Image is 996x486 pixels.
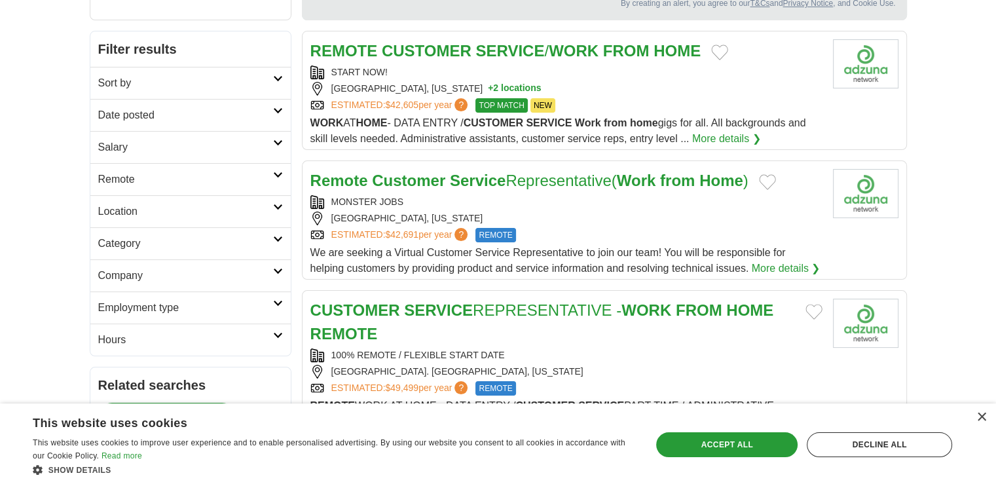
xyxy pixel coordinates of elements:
h2: Date posted [98,107,273,123]
span: WORK AT HOME - DATA ENTRY / PART TIME / ADMINISTRATIVE ASSISTANT / ENTRY LEVEL / START [DATE] Hel... [310,400,805,427]
strong: HOME [356,117,387,128]
strong: WORK [621,301,671,319]
strong: FROM [676,301,722,319]
strong: SERVICE [475,42,544,60]
a: Sort by [90,67,291,99]
a: ESTIMATED:$42,691per year? [331,228,471,242]
strong: WORK [310,117,344,128]
img: Company logo [833,39,898,88]
h2: Salary [98,140,273,155]
h2: Hours [98,332,273,348]
a: More details ❯ [752,261,821,276]
div: 100% REMOTE / FLEXIBLE START DATE [310,348,822,362]
span: $42,691 [385,229,418,240]
span: Show details [48,466,111,475]
a: bilingual customer service [98,403,236,430]
span: This website uses cookies to improve user experience and to enable personalised advertising. By u... [33,438,625,460]
div: This website uses cookies [33,411,600,431]
img: Company logo [833,169,898,218]
button: Add to favorite jobs [805,304,822,320]
span: REMOTE [475,228,515,242]
strong: SERVICE [578,400,624,411]
span: ? [454,98,468,111]
div: Accept all [656,432,798,457]
strong: HOME [726,301,773,319]
a: Remote [90,163,291,195]
span: $49,499 [385,383,418,393]
button: +2 locations [488,82,541,96]
a: Employment type [90,291,291,324]
a: ESTIMATED:$42,605per year? [331,98,471,113]
strong: SERVICE [404,301,473,319]
a: Location [90,195,291,227]
div: [GEOGRAPHIC_DATA], [US_STATE] [310,82,822,96]
span: + [488,82,493,96]
strong: Service [450,172,506,189]
h2: Sort by [98,75,273,91]
h2: Remote [98,172,273,187]
h2: Location [98,204,273,219]
div: Show details [33,463,633,476]
a: Remote Customer ServiceRepresentative(Work from Home) [310,172,748,189]
a: Date posted [90,99,291,131]
div: Decline all [807,432,952,457]
div: MONSTER JOBS [310,195,822,209]
a: Category [90,227,291,259]
strong: Work [617,172,656,189]
strong: FROM [603,42,650,60]
h2: Employment type [98,300,273,316]
span: We are seeking a Virtual Customer Service Representative to join our team! You will be responsibl... [310,247,786,274]
a: Company [90,259,291,291]
strong: REMOTE [310,42,378,60]
a: More details ❯ [692,131,761,147]
strong: SERVICE [526,117,572,128]
button: Add to favorite jobs [711,45,728,60]
a: Hours [90,324,291,356]
span: TOP MATCH [475,98,527,113]
strong: Remote [310,172,368,189]
span: REMOTE [475,381,515,396]
button: Add to favorite jobs [759,174,776,190]
strong: from [604,117,627,128]
a: CUSTOMER SERVICEREPRESENTATIVE -WORK FROM HOME REMOTE [310,301,774,343]
strong: CUSTOMER [464,117,523,128]
a: REMOTE CUSTOMER SERVICE/WORK FROM HOME [310,42,701,60]
strong: Work [575,117,601,128]
a: Salary [90,131,291,163]
strong: REMOTE [310,325,378,343]
div: [GEOGRAPHIC_DATA], [US_STATE] [310,212,822,225]
div: [GEOGRAPHIC_DATA]. [GEOGRAPHIC_DATA], [US_STATE] [310,365,822,379]
div: Close [976,413,986,422]
h2: Company [98,268,273,284]
strong: home [630,117,658,128]
a: Read more, opens a new window [101,451,142,460]
strong: CUSTOMER [382,42,471,60]
strong: Customer [372,172,445,189]
span: ? [454,381,468,394]
strong: WORK [549,42,599,60]
strong: HOME [654,42,701,60]
img: Company logo [833,299,898,348]
strong: CUSTOMER [310,301,400,319]
strong: CUSTOMER [515,400,575,411]
span: AT - DATA ENTRY / gigs for all. All backgrounds and skill levels needed. Administrative assistant... [310,117,806,144]
span: NEW [530,98,555,113]
span: ? [454,228,468,241]
div: START NOW! [310,65,822,79]
strong: REMOTE [310,400,355,411]
h2: Filter results [90,31,291,67]
strong: Home [699,172,743,189]
h2: Category [98,236,273,252]
span: $42,605 [385,100,418,110]
a: ESTIMATED:$49,499per year? [331,381,471,396]
strong: from [660,172,695,189]
h2: Related searches [98,375,283,395]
